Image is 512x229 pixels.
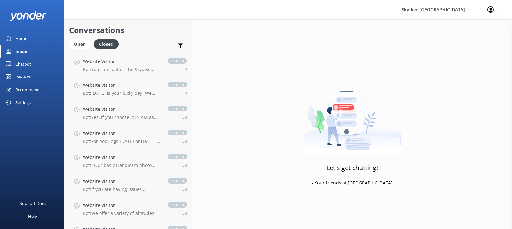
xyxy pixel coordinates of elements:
[64,125,192,149] a: Website VisitorBot:For bookings [DATE] or [DATE], please call us at [PHONE_NUMBER].closed5d
[168,154,187,159] span: closed
[10,11,46,21] img: yonder-white-logo.png
[182,210,187,216] span: Sep 11 2025 04:59pm (UTC +10:00) Australia/Brisbane
[168,106,187,111] span: closed
[168,202,187,208] span: closed
[83,138,161,144] p: Bot: For bookings [DATE] or [DATE], please call us at [PHONE_NUMBER].
[83,67,161,72] p: Bot: You can contact the Skydive Australia team by calling [PHONE_NUMBER] from 8 am - 7 pm (AEST ...
[182,138,187,144] span: Sep 12 2025 12:25am (UTC +10:00) Australia/Brisbane
[182,162,187,168] span: Sep 11 2025 09:13pm (UTC +10:00) Australia/Brisbane
[182,66,187,72] span: Sep 12 2025 01:34am (UTC +10:00) Australia/Brisbane
[83,178,161,185] h4: Website Visitor
[15,58,31,70] div: Chatbot
[168,130,187,135] span: closed
[83,114,161,120] p: Bot: Yes, if you choose 7:15 AM as your planned time, you may be back in [GEOGRAPHIC_DATA] around...
[303,75,402,155] img: artwork of a man stealing a conversation from at giant smartphone
[64,77,192,101] a: Website VisitorBot:[DATE] is your lucky day. We have exclusive offers when you book direct! Visit...
[402,6,465,12] span: Skydive [GEOGRAPHIC_DATA]
[83,90,161,96] p: Bot: [DATE] is your lucky day. We have exclusive offers when you book direct! Visit our specials ...
[15,83,40,96] div: Recommend
[64,173,192,197] a: Website VisitorBot:If you are having issues retrieving your photos and videos, please note that f...
[69,40,94,47] a: Open
[15,32,27,45] div: Home
[168,58,187,64] span: closed
[94,40,122,47] a: Closed
[83,130,161,137] h4: Website Visitor
[15,45,27,58] div: Inbox
[64,197,192,221] a: Website VisitorBot:We offer a variety of altitudes for skydiving, with all dropzones providing ju...
[83,162,161,168] p: Bot: - Our basic Handicam photo package is $129 per person and includes photos of your entire exp...
[83,58,161,65] h4: Website Visitor
[168,178,187,184] span: closed
[83,186,161,192] p: Bot: If you are having issues retrieving your photos and videos, please note that footage can tak...
[326,163,378,173] h3: Let's get chatting!
[83,210,161,216] p: Bot: We offer a variety of altitudes for skydiving, with all dropzones providing jumps up to 15,0...
[20,197,46,210] div: Support Docs
[83,106,161,113] h4: Website Visitor
[312,179,393,186] p: - Your friends at [GEOGRAPHIC_DATA]
[168,82,187,87] span: closed
[83,154,161,161] h4: Website Visitor
[64,101,192,125] a: Website VisitorBot:Yes, if you choose 7:15 AM as your planned time, you may be back in [GEOGRAPHI...
[182,90,187,96] span: Sep 12 2025 01:28am (UTC +10:00) Australia/Brisbane
[182,186,187,192] span: Sep 11 2025 05:10pm (UTC +10:00) Australia/Brisbane
[83,82,161,89] h4: Website Visitor
[69,24,187,36] h2: Conversations
[28,210,37,223] div: Help
[64,53,192,77] a: Website VisitorBot:You can contact the Skydive Australia team by calling [PHONE_NUMBER] from 8 am...
[15,70,31,83] div: Reviews
[83,202,161,209] h4: Website Visitor
[64,149,192,173] a: Website VisitorBot:- Our basic Handicam photo package is $129 per person and includes photos of y...
[69,39,91,49] div: Open
[182,114,187,120] span: Sep 12 2025 01:12am (UTC +10:00) Australia/Brisbane
[94,39,119,49] div: Closed
[15,96,31,109] div: Settings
